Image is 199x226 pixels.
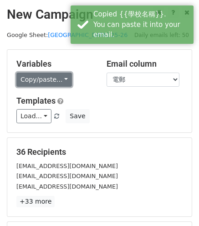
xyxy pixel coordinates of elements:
[107,59,183,69] h5: Email column
[16,183,118,190] small: [EMAIL_ADDRESS][DOMAIN_NAME]
[66,109,89,123] button: Save
[16,163,118,169] small: [EMAIL_ADDRESS][DOMAIN_NAME]
[48,32,128,38] a: [GEOGRAPHIC_DATA] 25-26
[7,7,192,22] h2: New Campaign
[16,147,183,157] h5: 36 Recipients
[16,73,72,87] a: Copy/paste...
[153,182,199,226] div: 聊天小工具
[16,59,93,69] h5: Variables
[16,109,51,123] a: Load...
[16,196,55,207] a: +33 more
[16,96,56,105] a: Templates
[7,32,128,38] small: Google Sheet:
[16,173,118,179] small: [EMAIL_ADDRESS][DOMAIN_NAME]
[153,182,199,226] iframe: Chat Widget
[93,9,190,40] div: Copied {{學校名稱}}. You can paste it into your email.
